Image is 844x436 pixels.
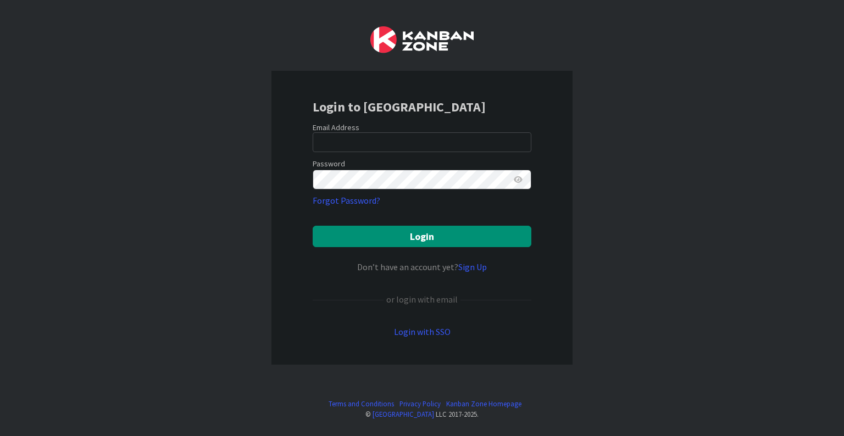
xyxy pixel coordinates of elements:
label: Email Address [313,122,359,132]
div: or login with email [384,293,460,306]
a: Login with SSO [394,326,451,337]
label: Password [313,158,345,170]
a: Kanban Zone Homepage [446,399,521,409]
b: Login to [GEOGRAPHIC_DATA] [313,98,486,115]
div: © LLC 2017- 2025 . [323,409,521,420]
a: Terms and Conditions [329,399,394,409]
a: [GEOGRAPHIC_DATA] [373,410,434,418]
button: Login [313,226,531,247]
img: Kanban Zone [370,26,474,53]
a: Forgot Password? [313,194,380,207]
a: Privacy Policy [399,399,441,409]
a: Sign Up [458,261,487,272]
div: Don’t have an account yet? [313,260,531,273]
